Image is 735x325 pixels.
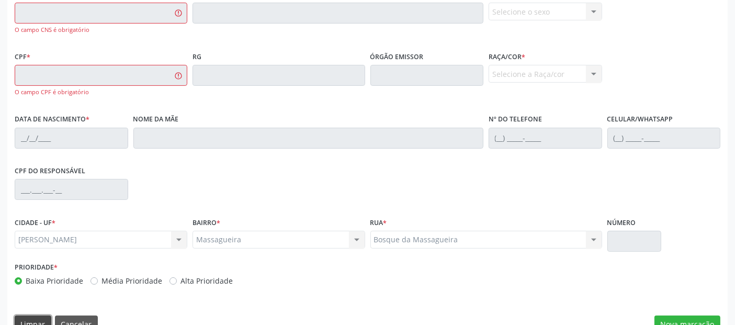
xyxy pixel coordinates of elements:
[101,275,162,286] label: Média Prioridade
[15,49,30,65] label: CPF
[15,111,89,128] label: Data de nascimento
[370,49,424,65] label: Órgão emissor
[489,111,542,128] label: Nº do Telefone
[180,275,233,286] label: Alta Prioridade
[607,215,636,231] label: Número
[15,128,128,149] input: __/__/____
[15,88,187,97] div: O campo CPF é obrigatório
[15,179,128,200] input: ___.___.___-__
[489,128,602,149] input: (__) _____-_____
[607,111,673,128] label: Celular/WhatsApp
[193,49,201,65] label: RG
[15,26,187,35] div: O campo CNS é obrigatório
[370,215,387,231] label: Rua
[15,259,58,275] label: Prioridade
[15,163,85,180] label: CPF do responsável
[607,128,721,149] input: (__) _____-_____
[26,275,83,286] label: Baixa Prioridade
[193,215,220,231] label: BAIRRO
[489,49,525,65] label: Raça/cor
[15,215,55,231] label: CIDADE - UF
[133,111,179,128] label: Nome da mãe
